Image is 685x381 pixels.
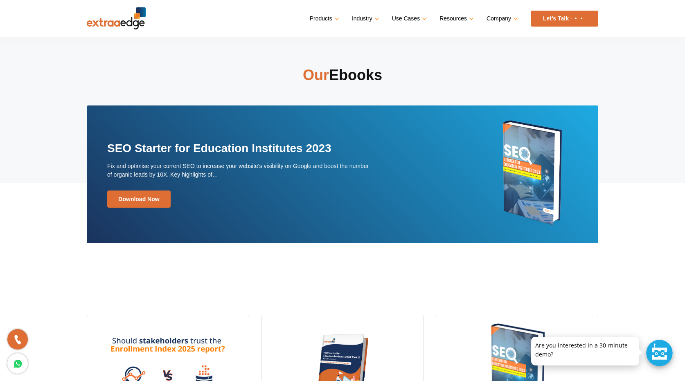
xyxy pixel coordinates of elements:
strong: Our [303,67,329,83]
p: Fix and optimise your current SEO to increase your website's visibility on Google and boost the n... [107,162,372,179]
a: Resources [439,13,472,25]
div: Chat [646,340,673,366]
a: Industry [352,13,378,25]
a: Download Now [107,190,171,208]
a: Company [487,13,516,25]
a: Let’s Talk [531,11,598,27]
a: SEO Starter for Education Institutes 2023 [107,142,331,155]
a: Use Cases [392,13,425,25]
h2: Ebooks [87,65,598,85]
a: Products [310,13,338,25]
